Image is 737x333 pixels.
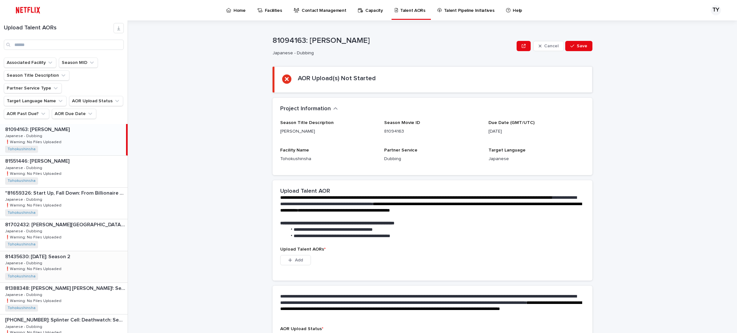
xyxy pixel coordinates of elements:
h2: AOR Upload(s) Not Started [298,74,376,82]
h2: Project Information [280,105,331,112]
button: AOR Due Date [52,109,96,119]
p: 81435630: [DATE]: Season 2 [5,252,72,260]
p: Japanese - Dubbing [273,50,511,56]
button: Partner Service Type [4,83,62,93]
span: Facility Name [280,148,309,152]
span: Cancel [544,44,559,48]
button: Project Information [280,105,338,112]
p: [DATE] [488,128,585,135]
button: Season Title Description [4,70,69,81]
button: AOR Upload Status [69,96,123,106]
p: 81388348: [PERSON_NAME] [PERSON_NAME]!: Season 1 [5,284,126,291]
div: TY [711,5,721,15]
a: Tohokushinsha [8,306,36,310]
p: [PHONE_NUMBER]: Splinter Cell: Deathwatch: Season 1 [5,316,126,323]
p: 81094163: [PERSON_NAME] [273,36,514,45]
h2: Upload Talent AOR [280,188,330,195]
a: Tohokushinsha [8,211,36,215]
p: 81094163 [384,128,480,135]
a: Tohokushinsha [8,242,36,247]
p: 81702432: [PERSON_NAME][GEOGRAPHIC_DATA] Trip [5,221,126,228]
button: Cancel [533,41,564,51]
p: Japanese - Dubbing [5,165,44,170]
span: Save [577,44,587,48]
p: ❗️Warning: No Files Uploaded [5,202,63,208]
p: ❗️Warning: No Files Uploaded [5,139,63,144]
p: Japanese - Dubbing [5,323,44,329]
p: Japanese - Dubbing [5,133,44,138]
button: Target Language Name [4,96,67,106]
span: AOR Upload Status [280,327,323,331]
p: 81094163: [PERSON_NAME] [5,125,71,133]
span: Season Title Description [280,120,334,125]
a: Tohokushinsha [8,147,36,151]
span: Partner Service [384,148,417,152]
p: Japanese [488,156,585,162]
p: 81551446: [PERSON_NAME] [5,157,71,164]
span: Upload Talent AORs [280,247,326,252]
span: Target Language [488,148,526,152]
p: Japanese - Dubbing [5,260,44,266]
button: Add [280,255,311,265]
p: Japanese - Dubbing [5,291,44,297]
span: Due Date (GMT/UTC) [488,120,535,125]
p: Japanese - Dubbing [5,196,44,202]
img: ifQbXi3ZQGMSEF7WDB7W [13,4,43,17]
p: ❗️Warning: No Files Uploaded [5,170,63,176]
a: Tohokushinsha [8,274,36,279]
p: Dubbing [384,156,480,162]
h1: Upload Talent AORs [4,25,114,32]
p: "81659326: Start Up, Fall Down: From Billionaire to Convict: Limited Series" [5,189,126,196]
p: ❗️Warning: No Files Uploaded [5,266,63,271]
button: AOR Past Due? [4,109,49,119]
p: Tohokushinsha [280,156,376,162]
p: [PERSON_NAME] [280,128,376,135]
p: ❗️Warning: No Files Uploaded [5,234,63,240]
span: Season Movie ID [384,120,420,125]
button: Save [565,41,592,51]
p: ❗️Warning: No Files Uploaded [5,298,63,303]
span: Add [295,258,303,262]
p: Japanese - Dubbing [5,228,44,234]
button: Associated Facility [4,58,56,68]
input: Search [4,40,124,50]
a: Tohokushinsha [8,179,36,183]
button: Season MID [59,58,98,68]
